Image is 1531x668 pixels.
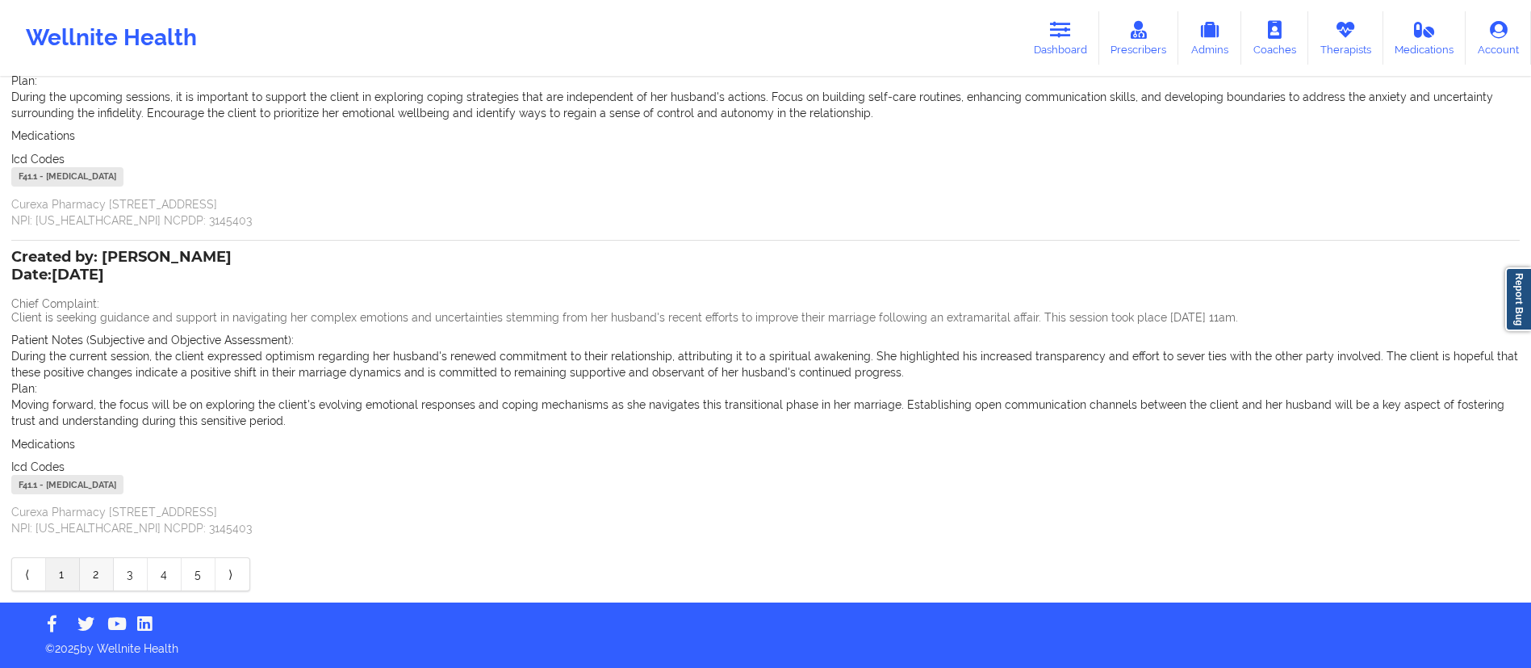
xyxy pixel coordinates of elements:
[11,334,294,347] span: Patient Notes (Subjective and Objective Assessment):
[1178,11,1241,65] a: Admins
[11,348,1520,380] p: During the current session, the client expressed optimism regarding her husband's renewed commitm...
[12,558,46,590] a: Previous item
[1241,11,1308,65] a: Coaches
[114,558,148,590] a: 3
[1022,11,1099,65] a: Dashboard
[1308,11,1383,65] a: Therapists
[1099,11,1179,65] a: Prescribers
[11,74,37,87] span: Plan:
[34,629,1497,657] p: © 2025 by Wellnite Health
[11,460,65,473] span: Icd Codes
[11,382,37,395] span: Plan:
[215,558,249,590] a: Next item
[11,249,232,286] div: Created by: [PERSON_NAME]
[182,558,215,590] a: 5
[11,397,1520,429] p: Moving forward, the focus will be on exploring the client's evolving emotional responses and copi...
[11,167,123,187] div: F41.1 - [MEDICAL_DATA]
[1505,267,1531,331] a: Report Bug
[1383,11,1466,65] a: Medications
[11,475,123,494] div: F41.1 - [MEDICAL_DATA]
[80,558,114,590] a: 2
[46,558,80,590] a: 1
[11,297,99,310] span: Chief Complaint:
[11,89,1520,121] p: During the upcoming sessions, it is important to support the client in exploring coping strategie...
[11,438,75,451] span: Medications
[11,129,75,142] span: Medications
[11,265,232,286] p: Date: [DATE]
[148,558,182,590] a: 4
[11,504,1520,536] p: Curexa Pharmacy [STREET_ADDRESS] NPI: [US_HEALTHCARE_NPI] NCPDP: 3145403
[11,557,250,591] div: Pagination Navigation
[11,309,1520,326] p: Client is seeking guidance and support in navigating her complex emotions and uncertainties stemm...
[1466,11,1531,65] a: Account
[11,196,1520,229] p: Curexa Pharmacy [STREET_ADDRESS] NPI: [US_HEALTHCARE_NPI] NCPDP: 3145403
[11,153,65,166] span: Icd Codes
